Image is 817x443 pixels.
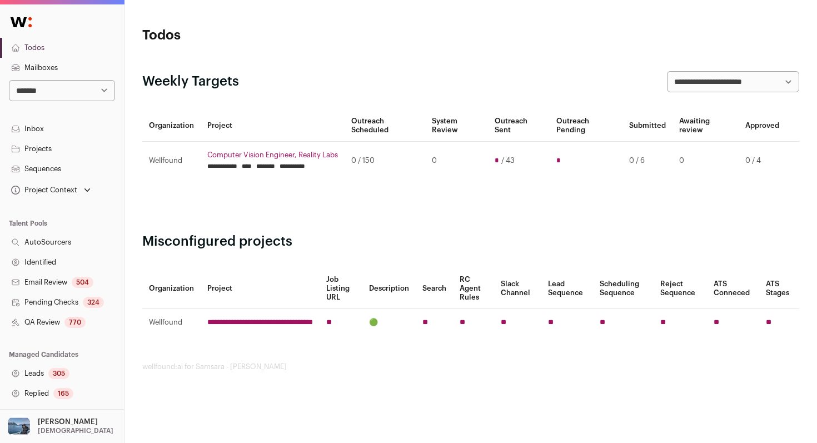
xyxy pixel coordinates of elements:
[38,417,98,426] p: [PERSON_NAME]
[142,142,201,180] td: Wellfound
[142,73,239,91] h2: Weekly Targets
[201,268,320,309] th: Project
[53,388,73,399] div: 165
[759,268,799,309] th: ATS Stages
[425,142,489,180] td: 0
[9,182,93,198] button: Open dropdown
[9,186,77,195] div: Project Context
[739,110,786,142] th: Approved
[739,142,786,180] td: 0 / 4
[64,317,86,328] div: 770
[142,309,201,336] td: Wellfound
[622,110,672,142] th: Submitted
[541,268,594,309] th: Lead Sequence
[345,110,425,142] th: Outreach Scheduled
[201,110,345,142] th: Project
[207,151,338,160] a: Computer Vision Engineer, Reality Labs
[83,297,104,308] div: 324
[142,27,361,44] h1: Todos
[622,142,672,180] td: 0 / 6
[501,156,515,165] span: / 43
[425,110,489,142] th: System Review
[593,268,654,309] th: Scheduling Sequence
[7,414,31,439] img: 17109629-medium_jpg
[345,142,425,180] td: 0 / 150
[142,233,799,251] h2: Misconfigured projects
[142,362,799,371] footer: wellfound:ai for Samsara - [PERSON_NAME]
[550,110,622,142] th: Outreach Pending
[488,110,550,142] th: Outreach Sent
[4,11,38,33] img: Wellfound
[453,268,494,309] th: RC Agent Rules
[4,414,116,439] button: Open dropdown
[142,110,201,142] th: Organization
[142,268,201,309] th: Organization
[362,309,416,336] td: 🟢
[72,277,93,288] div: 504
[362,268,416,309] th: Description
[494,268,541,309] th: Slack Channel
[672,142,739,180] td: 0
[320,268,362,309] th: Job Listing URL
[672,110,739,142] th: Awaiting review
[416,268,453,309] th: Search
[38,426,113,435] p: [DEMOGRAPHIC_DATA]
[707,268,760,309] th: ATS Conneced
[654,268,707,309] th: Reject Sequence
[48,368,69,379] div: 305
